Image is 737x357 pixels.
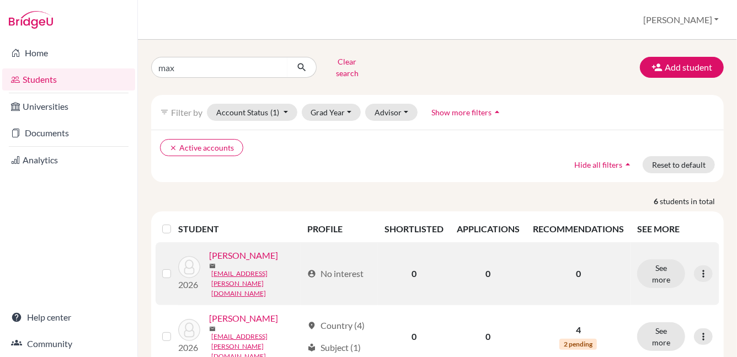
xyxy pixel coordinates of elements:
a: Home [2,42,135,64]
a: Documents [2,122,135,144]
button: Hide all filtersarrow_drop_up [565,156,643,173]
th: SHORTLISTED [378,216,450,242]
p: 2026 [178,278,200,291]
a: [PERSON_NAME] [209,312,278,325]
i: filter_list [160,108,169,116]
strong: 6 [654,195,660,207]
button: Grad Year [302,104,361,121]
a: [EMAIL_ADDRESS][PERSON_NAME][DOMAIN_NAME] [211,269,302,299]
div: No interest [307,267,364,280]
span: mail [209,326,216,332]
span: 2 pending [559,339,597,350]
th: APPLICATIONS [450,216,526,242]
a: Help center [2,306,135,328]
i: arrow_drop_up [622,159,633,170]
span: (1) [270,108,279,117]
button: [PERSON_NAME] [638,9,724,30]
button: See more [637,259,685,288]
img: Bridge-U [9,11,53,29]
button: See more [637,322,685,351]
a: Analytics [2,149,135,171]
img: Fortino, Max [178,319,200,341]
a: Students [2,68,135,90]
input: Find student by name... [151,57,288,78]
p: 0 [533,267,624,280]
i: clear [169,144,177,152]
span: Hide all filters [574,160,622,169]
td: 0 [378,242,450,305]
a: [PERSON_NAME] [209,249,278,262]
span: account_circle [307,269,316,278]
div: Subject (1) [307,341,361,354]
span: Show more filters [431,108,492,117]
button: Reset to default [643,156,715,173]
th: RECOMMENDATIONS [526,216,631,242]
button: Show more filtersarrow_drop_up [422,104,512,121]
span: students in total [660,195,724,207]
i: arrow_drop_up [492,106,503,118]
span: location_on [307,321,316,330]
td: 0 [450,242,526,305]
div: Country (4) [307,319,365,332]
th: STUDENT [178,216,301,242]
a: Community [2,333,135,355]
th: PROFILE [301,216,378,242]
button: Add student [640,57,724,78]
img: Brice, Maxime [178,256,200,278]
button: Account Status(1) [207,104,297,121]
button: Clear search [317,53,378,82]
span: local_library [307,343,316,352]
button: Advisor [365,104,418,121]
p: 4 [533,323,624,337]
th: SEE MORE [631,216,719,242]
span: Filter by [171,107,202,118]
span: mail [209,263,216,269]
button: clearActive accounts [160,139,243,156]
p: 2026 [178,341,200,354]
a: Universities [2,95,135,118]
